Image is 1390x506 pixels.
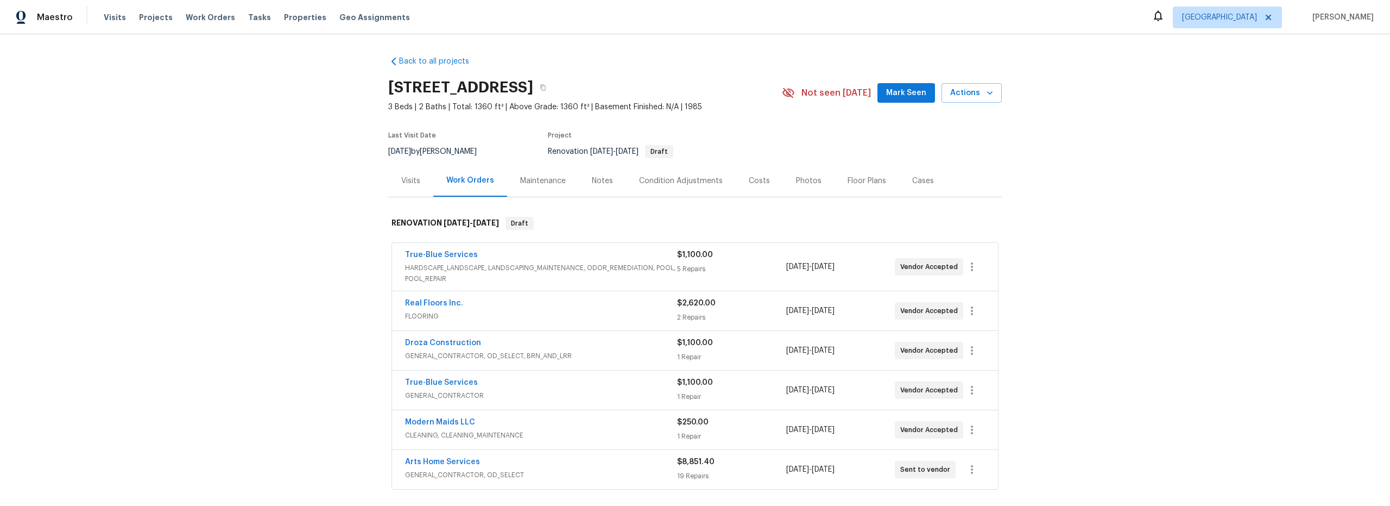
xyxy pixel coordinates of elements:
[405,470,677,480] span: GENERAL_CONTRACTOR, OD_SELECT
[812,426,835,434] span: [DATE]
[388,148,411,155] span: [DATE]
[900,305,962,316] span: Vendor Accepted
[405,299,463,307] a: Real Floors Inc.
[786,261,835,272] span: -
[405,311,677,322] span: FLOORING
[786,464,835,475] span: -
[639,176,723,186] div: Condition Adjustments
[677,431,786,442] div: 1 Repair
[900,345,962,356] span: Vendor Accepted
[900,385,962,396] span: Vendor Accepted
[786,347,809,354] span: [DATE]
[812,386,835,394] span: [DATE]
[401,176,420,186] div: Visits
[1308,12,1374,23] span: [PERSON_NAME]
[677,339,713,347] span: $1,100.00
[104,12,126,23] span: Visits
[548,148,673,155] span: Renovation
[507,218,533,229] span: Draft
[533,78,553,97] button: Copy Address
[388,82,533,93] h2: [STREET_ADDRESS]
[677,391,786,402] div: 1 Repair
[900,261,962,272] span: Vendor Accepted
[444,219,499,227] span: -
[786,305,835,316] span: -
[749,176,770,186] div: Costs
[405,351,677,361] span: GENERAL_CONTRACTOR, OD_SELECT, BRN_AND_LRR
[248,14,271,21] span: Tasks
[812,347,835,354] span: [DATE]
[677,299,716,307] span: $2,620.00
[886,86,926,100] span: Mark Seen
[339,12,410,23] span: Geo Assignments
[473,219,499,227] span: [DATE]
[520,176,566,186] div: Maintenance
[900,424,962,435] span: Vendor Accepted
[405,458,480,466] a: Arts Home Services
[405,339,481,347] a: Droza Construction
[942,83,1002,103] button: Actions
[786,345,835,356] span: -
[912,176,934,186] div: Cases
[444,219,470,227] span: [DATE]
[139,12,173,23] span: Projects
[801,88,871,98] span: Not seen [DATE]
[796,176,822,186] div: Photos
[786,386,809,394] span: [DATE]
[1182,12,1257,23] span: [GEOGRAPHIC_DATA]
[388,145,490,158] div: by [PERSON_NAME]
[786,426,809,434] span: [DATE]
[186,12,235,23] span: Work Orders
[616,148,639,155] span: [DATE]
[284,12,326,23] span: Properties
[646,148,672,155] span: Draft
[548,132,572,139] span: Project
[677,352,786,363] div: 1 Repair
[877,83,935,103] button: Mark Seen
[677,471,786,482] div: 19 Repairs
[786,466,809,473] span: [DATE]
[677,418,709,426] span: $250.00
[786,307,809,315] span: [DATE]
[388,56,492,67] a: Back to all projects
[950,86,993,100] span: Actions
[405,251,478,259] a: True-Blue Services
[405,263,677,284] span: HARDSCAPE_LANDSCAPE, LANDSCAPING_MAINTENANCE, ODOR_REMEDIATION, POOL, POOL_REPAIR
[848,176,886,186] div: Floor Plans
[900,464,955,475] span: Sent to vendor
[677,264,786,274] div: 5 Repairs
[677,458,715,466] span: $8,851.40
[405,379,478,386] a: True-Blue Services
[786,424,835,435] span: -
[391,217,499,230] h6: RENOVATION
[590,148,613,155] span: [DATE]
[388,102,782,113] span: 3 Beds | 2 Baths | Total: 1360 ft² | Above Grade: 1360 ft² | Basement Finished: N/A | 1985
[590,148,639,155] span: -
[677,379,713,386] span: $1,100.00
[446,175,494,186] div: Work Orders
[405,390,677,401] span: GENERAL_CONTRACTOR
[405,418,475,426] a: Modern Maids LLC
[786,385,835,396] span: -
[37,12,73,23] span: Maestro
[812,263,835,271] span: [DATE]
[388,206,1002,241] div: RENOVATION [DATE]-[DATE]Draft
[677,251,713,259] span: $1,100.00
[812,307,835,315] span: [DATE]
[388,132,436,139] span: Last Visit Date
[405,430,677,441] span: CLEANING, CLEANING_MAINTENANCE
[677,312,786,323] div: 2 Repairs
[592,176,613,186] div: Notes
[786,263,809,271] span: [DATE]
[812,466,835,473] span: [DATE]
